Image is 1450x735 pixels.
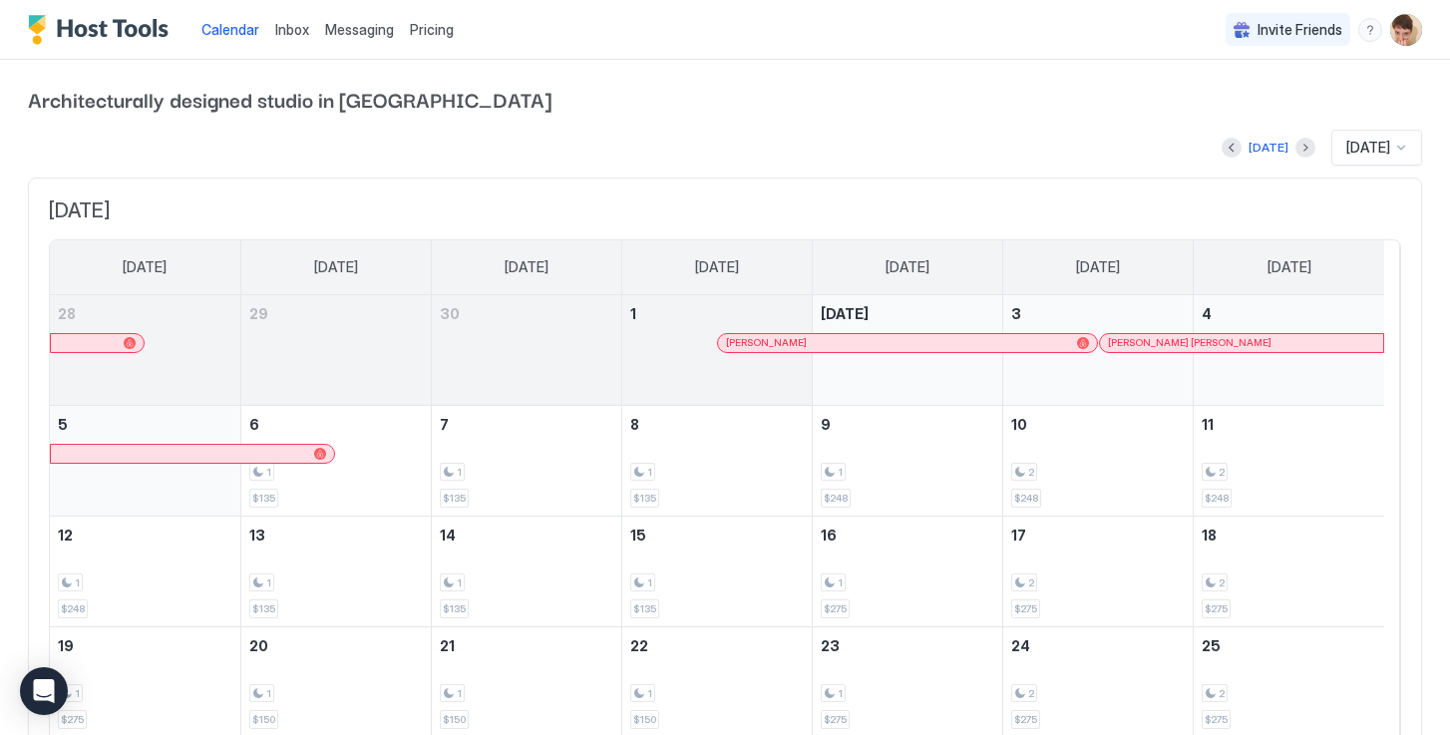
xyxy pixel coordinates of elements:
span: $135 [252,492,275,505]
a: Sunday [103,240,186,294]
span: 16 [821,527,837,544]
span: [PERSON_NAME] [726,336,807,349]
div: Open Intercom Messenger [20,667,68,715]
td: October 6, 2025 [240,405,431,516]
a: September 29, 2025 [241,295,431,332]
span: 1 [457,576,462,589]
span: 14 [440,527,456,544]
span: $135 [443,602,466,615]
span: 12 [58,527,73,544]
a: October 11, 2025 [1194,406,1384,443]
a: October 16, 2025 [813,517,1002,553]
div: [PERSON_NAME] [PERSON_NAME] [1108,336,1375,349]
span: [PERSON_NAME] [PERSON_NAME] [1108,336,1271,349]
div: User profile [1390,14,1422,46]
a: Host Tools Logo [28,15,178,45]
td: September 30, 2025 [431,295,621,406]
a: Inbox [275,19,309,40]
span: Pricing [410,21,454,39]
td: October 2, 2025 [813,295,1003,406]
span: 1 [838,687,843,700]
span: 25 [1202,637,1221,654]
span: [DATE] [314,258,358,276]
a: October 25, 2025 [1194,627,1384,664]
span: [DATE] [49,198,1401,223]
span: 1 [630,305,636,322]
span: 1 [838,576,843,589]
span: 18 [1202,527,1217,544]
span: 17 [1011,527,1026,544]
a: October 8, 2025 [622,406,812,443]
span: [DATE] [1268,258,1311,276]
span: $248 [1014,492,1038,505]
a: October 7, 2025 [432,406,621,443]
span: 1 [266,687,271,700]
span: 1 [457,466,462,479]
a: October 21, 2025 [432,627,621,664]
td: September 28, 2025 [50,295,240,406]
span: 7 [440,416,449,433]
span: Inbox [275,21,309,38]
td: October 9, 2025 [813,405,1003,516]
a: October 19, 2025 [50,627,240,664]
div: [DATE] [1249,139,1288,157]
td: September 29, 2025 [240,295,431,406]
span: 1 [647,466,652,479]
span: $248 [824,492,848,505]
span: [DATE] [505,258,548,276]
td: October 13, 2025 [240,516,431,626]
span: 30 [440,305,460,322]
td: October 7, 2025 [431,405,621,516]
td: October 8, 2025 [621,405,812,516]
span: 6 [249,416,259,433]
a: September 30, 2025 [432,295,621,332]
span: $275 [824,602,847,615]
span: 1 [838,466,843,479]
span: $135 [633,602,656,615]
span: [DATE] [821,305,869,322]
a: October 1, 2025 [622,295,812,332]
a: Messaging [325,19,394,40]
span: $135 [252,602,275,615]
a: October 17, 2025 [1003,517,1193,553]
a: October 20, 2025 [241,627,431,664]
a: October 23, 2025 [813,627,1002,664]
span: 1 [75,576,80,589]
td: October 1, 2025 [621,295,812,406]
a: October 5, 2025 [50,406,240,443]
span: 23 [821,637,840,654]
span: $150 [633,713,656,726]
span: 2 [1219,466,1225,479]
td: October 12, 2025 [50,516,240,626]
span: 19 [58,637,74,654]
span: 5 [58,416,68,433]
button: Previous month [1222,138,1242,158]
span: 2 [1219,576,1225,589]
a: Wednesday [675,240,759,294]
span: 24 [1011,637,1030,654]
td: October 5, 2025 [50,405,240,516]
span: Invite Friends [1258,21,1342,39]
span: $248 [1205,492,1229,505]
a: October 18, 2025 [1194,517,1384,553]
span: 28 [58,305,76,322]
td: October 16, 2025 [813,516,1003,626]
span: $275 [1205,602,1228,615]
span: $275 [61,713,84,726]
span: 15 [630,527,646,544]
span: 20 [249,637,268,654]
td: October 11, 2025 [1194,405,1384,516]
span: 2 [1028,576,1034,589]
span: $275 [824,713,847,726]
a: Thursday [866,240,949,294]
a: Friday [1056,240,1140,294]
span: $150 [252,713,275,726]
span: 21 [440,637,455,654]
td: October 4, 2025 [1194,295,1384,406]
span: [DATE] [886,258,929,276]
div: [PERSON_NAME] [726,336,1089,349]
span: 29 [249,305,268,322]
a: October 3, 2025 [1003,295,1193,332]
td: October 3, 2025 [1003,295,1194,406]
span: 8 [630,416,639,433]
